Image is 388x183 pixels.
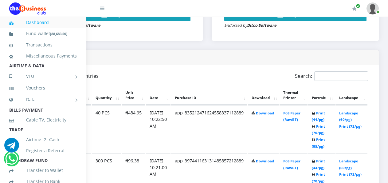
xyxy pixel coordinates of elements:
a: Print (72/pg) [339,124,362,129]
th: Download: activate to sort column ascending [248,86,279,105]
a: Print (44/pg) [312,159,325,170]
a: Chat for support [5,156,18,166]
th: Portrait: activate to sort column ascending [308,86,335,105]
a: Download [256,159,274,163]
strong: Ditco Software [247,22,276,28]
a: Dashboard [9,15,77,30]
small: Endorsed by [224,22,276,28]
th: Thermal Printer: activate to sort column ascending [280,86,308,105]
a: VTU [9,69,77,84]
span: Buy Now! [287,10,314,18]
a: Data [9,92,77,107]
a: Print (85/pg) [312,137,325,149]
th: Quantity: activate to sort column ascending [92,86,121,105]
a: Transfer to Wallet [9,163,77,177]
a: PoS Paper (RawBT) [283,111,300,122]
small: [ ] [50,31,67,36]
a: Fund wallet[88,683.50] [9,26,77,41]
label: Search: [295,71,368,81]
span: Buy Now! [111,10,138,18]
td: 40 PCS [92,105,121,153]
img: User [366,2,379,14]
span: Renew/Upgrade Subscription [356,4,360,8]
td: ₦484.95 [122,105,145,153]
input: Search: [314,71,368,81]
a: PoS Paper (RawBT) [283,159,300,170]
th: Purchase ID: activate to sort column ascending [171,86,247,105]
a: Landscape (60/pg) [339,111,358,122]
b: 88,683.50 [51,31,66,36]
img: Logo [9,2,46,15]
i: Renew/Upgrade Subscription [352,6,357,11]
a: Transactions [9,38,77,52]
a: Download [256,111,274,115]
a: Chat for support [4,142,19,153]
a: Print (70/pg) [312,124,325,135]
a: Miscellaneous Payments [9,49,77,63]
th: Landscape: activate to sort column ascending [335,86,367,105]
a: Airtime -2- Cash [9,133,77,147]
a: Vouchers [9,81,77,95]
td: [DATE] 10:22:50 AM [146,105,170,153]
td: app_835212471624558337112889 [171,105,247,153]
a: Cable TV, Electricity [9,113,77,127]
a: Print (44/pg) [312,111,325,122]
a: Landscape (60/pg) [339,159,358,170]
a: Print (72/pg) [339,172,362,177]
a: Register a Referral [9,144,77,158]
th: Date: activate to sort column ascending [146,86,170,105]
th: Unit Price: activate to sort column ascending [122,86,145,105]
